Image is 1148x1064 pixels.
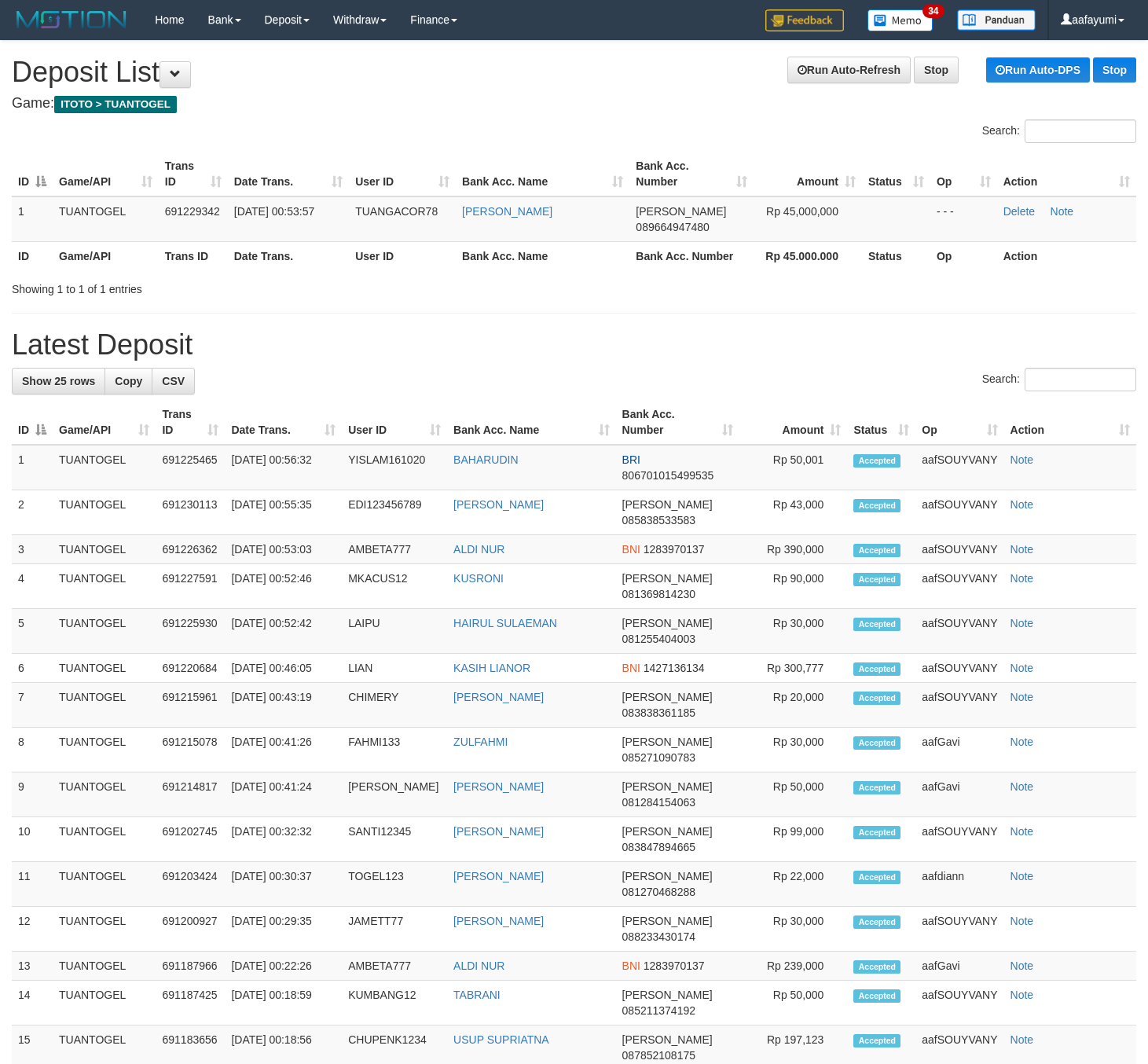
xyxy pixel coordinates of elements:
[12,817,53,862] td: 10
[1003,205,1035,218] a: Delete
[12,862,53,907] td: 11
[754,152,862,196] th: Amount: activate to sort column ascending
[1010,736,1034,748] a: Note
[53,445,156,490] td: TUANTOGEL
[156,981,225,1025] td: 691187425
[53,196,159,242] td: TUANTOGEL
[853,692,900,705] span: Accepted
[622,706,695,719] span: Copy 083838361185 to clipboard
[12,654,53,683] td: 6
[12,609,53,654] td: 5
[156,907,225,952] td: 691200927
[847,400,915,445] th: Status: activate to sort column ascending
[922,4,944,18] span: 34
[739,862,847,907] td: Rp 22,000
[739,728,847,772] td: Rp 30,000
[1025,368,1136,391] input: Search:
[225,564,342,609] td: [DATE] 00:52:46
[12,564,53,609] td: 4
[915,981,1003,1025] td: aafSOUYVANY
[12,196,53,242] td: 1
[156,400,225,445] th: Trans ID: activate to sort column ascending
[853,618,900,631] span: Accepted
[915,907,1003,952] td: aafSOUYVANY
[53,152,159,196] th: Game/API: activate to sort column ascending
[862,152,930,196] th: Status: activate to sort column ascending
[453,736,508,748] a: ZULFAHMI
[997,152,1136,196] th: Action: activate to sort column ascending
[915,817,1003,862] td: aafSOUYVANY
[225,772,342,817] td: [DATE] 00:41:24
[1010,572,1034,585] a: Note
[447,400,615,445] th: Bank Acc. Name: activate to sort column ascending
[453,453,518,466] a: BAHARUDIN
[225,862,342,907] td: [DATE] 00:30:37
[622,572,713,585] span: [PERSON_NAME]
[228,152,349,196] th: Date Trans.: activate to sort column ascending
[853,499,900,512] span: Accepted
[12,96,1136,112] h4: Game:
[1004,400,1136,445] th: Action: activate to sort column ascending
[622,498,713,511] span: [PERSON_NAME]
[54,96,177,113] span: ITOTO > TUANTOGEL
[622,617,713,629] span: [PERSON_NAME]
[342,445,447,490] td: YISLAM161020
[156,564,225,609] td: 691227591
[915,862,1003,907] td: aafdiann
[53,817,156,862] td: TUANTOGEL
[225,981,342,1025] td: [DATE] 00:18:59
[53,609,156,654] td: TUANTOGEL
[739,609,847,654] td: Rp 30,000
[342,862,447,907] td: TOGEL123
[853,544,900,557] span: Accepted
[739,981,847,1025] td: Rp 50,000
[342,907,447,952] td: JAMETT77
[622,691,713,703] span: [PERSON_NAME]
[12,445,53,490] td: 1
[915,564,1003,609] td: aafSOUYVANY
[930,196,997,242] td: - - -
[957,9,1036,31] img: panduan.png
[644,662,705,674] span: Copy 1427136134 to clipboard
[739,683,847,728] td: Rp 20,000
[622,1004,695,1017] span: Copy 085211374192 to clipboard
[453,572,504,585] a: KUSRONI
[739,535,847,564] td: Rp 390,000
[853,915,900,929] span: Accepted
[53,490,156,535] td: TUANTOGEL
[853,989,900,1003] span: Accepted
[1010,662,1034,674] a: Note
[739,907,847,952] td: Rp 30,000
[787,57,911,83] a: Run Auto-Refresh
[156,862,225,907] td: 691203424
[622,514,695,526] span: Copy 085838533583 to clipboard
[1010,989,1034,1001] a: Note
[982,368,1136,391] label: Search:
[12,683,53,728] td: 7
[622,1049,695,1062] span: Copy 087852108175 to clipboard
[644,543,705,556] span: Copy 1283970137 to clipboard
[1051,205,1074,218] a: Note
[12,241,53,270] th: ID
[453,825,544,838] a: [PERSON_NAME]
[636,221,709,233] span: Copy 089664947480 to clipboard
[739,445,847,490] td: Rp 50,001
[12,535,53,564] td: 3
[629,241,754,270] th: Bank Acc. Number
[342,490,447,535] td: EDI123456789
[622,780,713,793] span: [PERSON_NAME]
[453,617,557,629] a: HAIRUL SULAEMAN
[349,152,456,196] th: User ID: activate to sort column ascending
[12,981,53,1025] td: 14
[12,772,53,817] td: 9
[622,930,695,943] span: Copy 088233430174 to clipboard
[622,870,713,882] span: [PERSON_NAME]
[156,609,225,654] td: 691225930
[453,1033,549,1046] a: USUP SUPRIATNA
[853,662,900,676] span: Accepted
[739,772,847,817] td: Rp 50,000
[342,981,447,1025] td: KUMBANG12
[766,205,838,218] span: Rp 45,000,000
[225,952,342,981] td: [DATE] 00:22:26
[853,826,900,839] span: Accepted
